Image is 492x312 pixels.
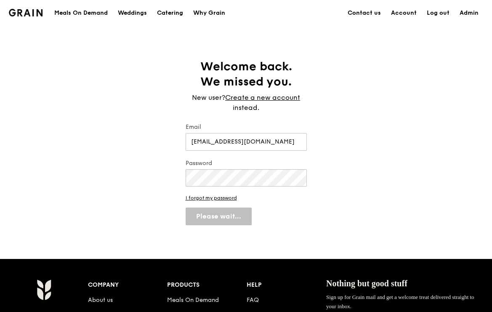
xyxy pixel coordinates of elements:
a: FAQ [247,296,259,304]
a: Create a new account [225,93,300,103]
div: Help [247,279,326,291]
a: Why Grain [188,0,230,26]
div: Products [167,279,247,291]
div: Company [88,279,168,291]
a: Meals On Demand [167,296,219,304]
a: Catering [152,0,188,26]
div: Meals On Demand [54,0,108,26]
a: Contact us [343,0,386,26]
a: Account [386,0,422,26]
a: Weddings [113,0,152,26]
span: Nothing but good stuff [326,279,407,288]
label: Password [186,159,307,168]
div: Weddings [118,0,147,26]
img: Grain [37,279,51,300]
label: Email [186,123,307,131]
span: New user? [192,93,225,101]
div: Why Grain [193,0,225,26]
button: Please wait... [186,208,252,225]
span: Sign up for Grain mail and get a welcome treat delivered straight to your inbox. [326,294,474,309]
a: About us [88,296,113,304]
span: instead. [233,104,259,112]
a: Log out [422,0,455,26]
a: Admin [455,0,484,26]
div: Catering [157,0,183,26]
a: I forgot my password [186,195,307,201]
img: Grain [9,9,43,16]
h1: Welcome back. We missed you. [186,59,307,89]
